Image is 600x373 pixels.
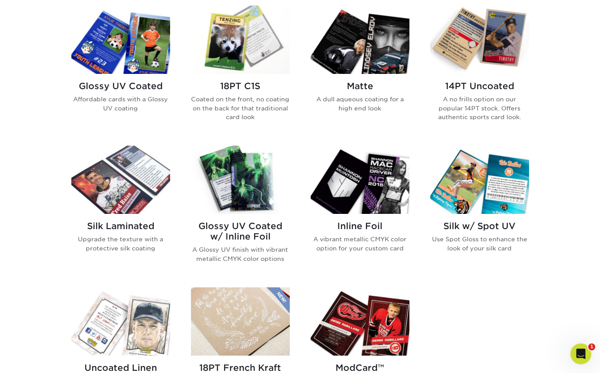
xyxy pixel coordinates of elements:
[191,6,290,135] a: 18PT C1S Trading Cards 18PT C1S Coated on the front, no coating on the back for that traditional ...
[311,363,409,373] h2: ModCard™
[71,6,170,135] a: Glossy UV Coated Trading Cards Glossy UV Coated Affordable cards with a Glossy UV coating
[430,146,529,214] img: Silk w/ Spot UV Trading Cards
[191,287,290,356] img: 18PT French Kraft Trading Cards
[430,95,529,121] p: A no frills option on our popular 14PT stock. Offers authentic sports card look.
[311,6,409,74] img: Matte Trading Cards
[191,6,290,74] img: 18PT C1S Trading Cards
[71,6,170,74] img: Glossy UV Coated Trading Cards
[71,146,170,277] a: Silk Laminated Trading Cards Silk Laminated Upgrade the texture with a protective silk coating
[430,146,529,277] a: Silk w/ Spot UV Trading Cards Silk w/ Spot UV Use Spot Gloss to enhance the look of your silk card
[430,81,529,91] h2: 14PT Uncoated
[268,287,290,313] img: New Product
[311,81,409,91] h2: Matte
[311,95,409,113] p: A dull aqueous coating for a high end look
[311,287,409,356] img: ModCard™ Trading Cards
[311,221,409,231] h2: Inline Foil
[191,245,290,263] p: A Glossy UV finish with vibrant metallic CMYK color options
[71,146,170,214] img: Silk Laminated Trading Cards
[430,235,529,253] p: Use Spot Gloss to enhance the look of your silk card
[430,6,529,74] img: 14PT Uncoated Trading Cards
[71,235,170,253] p: Upgrade the texture with a protective silk coating
[191,363,290,373] h2: 18PT French Kraft
[588,343,595,350] span: 1
[71,221,170,231] h2: Silk Laminated
[311,146,409,214] img: Inline Foil Trading Cards
[311,235,409,253] p: A vibrant metallic CMYK color option for your custom card
[311,146,409,277] a: Inline Foil Trading Cards Inline Foil A vibrant metallic CMYK color option for your custom card
[430,221,529,231] h2: Silk w/ Spot UV
[191,81,290,91] h2: 18PT C1S
[430,6,529,135] a: 14PT Uncoated Trading Cards 14PT Uncoated A no frills option on our popular 14PT stock. Offers au...
[191,221,290,242] h2: Glossy UV Coated w/ Inline Foil
[71,287,170,356] img: Uncoated Linen Trading Cards
[311,6,409,135] a: Matte Trading Cards Matte A dull aqueous coating for a high end look
[570,343,591,364] iframe: Intercom live chat
[71,363,170,373] h2: Uncoated Linen
[71,95,170,113] p: Affordable cards with a Glossy UV coating
[191,146,290,277] a: Glossy UV Coated w/ Inline Foil Trading Cards Glossy UV Coated w/ Inline Foil A Glossy UV finish ...
[71,81,170,91] h2: Glossy UV Coated
[191,95,290,121] p: Coated on the front, no coating on the back for that traditional card look
[191,146,290,214] img: Glossy UV Coated w/ Inline Foil Trading Cards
